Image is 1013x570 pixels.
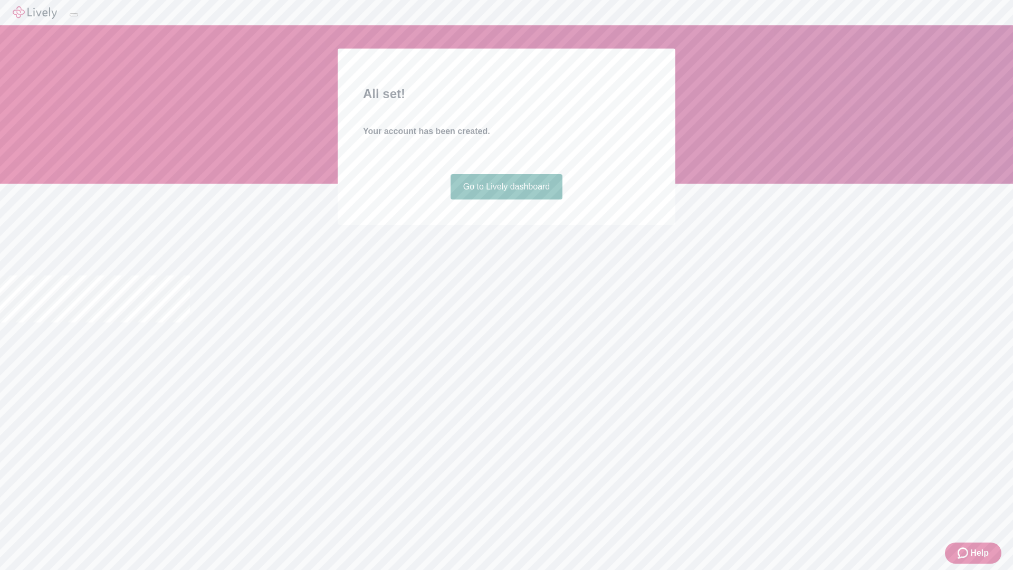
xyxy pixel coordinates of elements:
[945,543,1001,564] button: Zendesk support iconHelp
[363,84,650,103] h2: All set!
[958,547,970,559] svg: Zendesk support icon
[13,6,57,19] img: Lively
[451,174,563,199] a: Go to Lively dashboard
[363,125,650,138] h4: Your account has been created.
[970,547,989,559] span: Help
[70,13,78,16] button: Log out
